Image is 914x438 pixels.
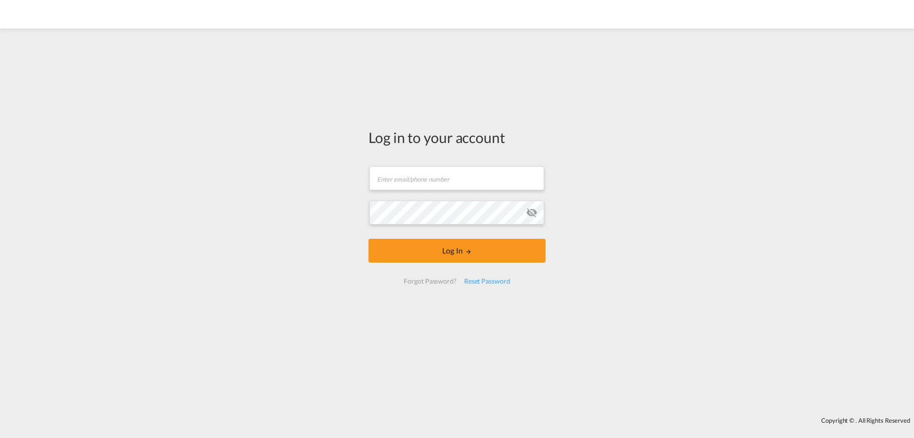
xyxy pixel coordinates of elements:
button: LOGIN [368,239,546,263]
input: Enter email/phone number [369,166,544,190]
div: Reset Password [460,273,514,290]
md-icon: icon-eye-off [526,207,537,218]
div: Forgot Password? [400,273,460,290]
div: Log in to your account [368,127,546,147]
